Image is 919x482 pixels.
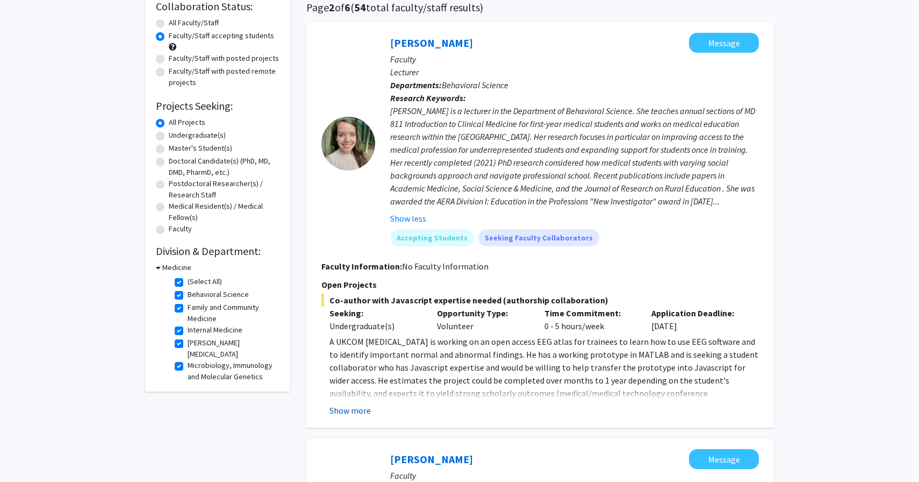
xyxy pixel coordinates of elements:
[321,261,402,272] b: Faculty Information:
[390,53,759,66] p: Faculty
[188,324,242,336] label: Internal Medicine
[156,100,279,112] h2: Projects Seeking:
[169,155,279,178] label: Doctoral Candidate(s) (PhD, MD, DMD, PharmD, etc.)
[390,80,442,90] b: Departments:
[329,320,421,332] div: Undergraduate(s)
[169,223,192,235] label: Faculty
[390,469,759,482] p: Faculty
[169,143,232,154] label: Master's Student(s)
[651,307,743,320] p: Application Deadline:
[344,1,350,14] span: 6
[329,1,335,14] span: 2
[478,229,599,246] mat-chip: Seeking Faculty Collaborators
[437,307,528,320] p: Opportunity Type:
[354,1,366,14] span: 54
[390,212,426,225] button: Show less
[169,178,279,201] label: Postdoctoral Researcher(s) / Research Staff
[329,336,758,437] span: A UKCOM [MEDICAL_DATA] is working on an open access EEG atlas for trainees to learn how to use EE...
[162,262,191,273] h3: Medicine
[156,245,279,258] h2: Division & Department:
[188,360,277,382] label: Microbiology, Immunology and Molecular Genetics
[390,66,759,79] p: Lecturer
[442,80,508,90] span: Behavioral Science
[169,201,279,223] label: Medical Resident(s) / Medical Fellow(s)
[329,307,421,320] p: Seeking:
[390,104,759,208] div: [PERSON_NAME] is a lecturer in the Department of Behavioral Science. She teaches annual sections ...
[321,278,759,291] p: Open Projects
[169,30,274,41] label: Faculty/Staff accepting students
[544,307,636,320] p: Time Commitment:
[689,449,759,469] button: Message Shuxia Wang
[390,93,466,103] b: Research Keywords:
[169,53,279,64] label: Faculty/Staff with posted projects
[402,261,489,272] span: No Faculty Information
[188,302,277,324] label: Family and Community Medicine
[643,307,751,332] div: [DATE]
[188,289,249,300] label: Behavioral Science
[306,1,774,14] h1: Page of ( total faculty/staff results)
[429,307,536,332] div: Volunteer
[329,404,371,417] button: Show more
[169,117,205,128] label: All Projects
[188,276,222,287] label: (Select All)
[321,294,759,307] span: Co-author with Javascript expertise needed (authorship collaboration)
[390,36,473,49] a: [PERSON_NAME]
[169,130,226,141] label: Undergraduate(s)
[390,452,473,466] a: [PERSON_NAME]
[188,337,277,360] label: [PERSON_NAME] [MEDICAL_DATA]
[390,229,474,246] mat-chip: Accepting Students
[8,434,46,474] iframe: Chat
[169,17,219,29] label: All Faculty/Staff
[169,66,279,88] label: Faculty/Staff with posted remote projects
[689,33,759,53] button: Message Lillian Sims
[536,307,644,332] div: 0 - 5 hours/week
